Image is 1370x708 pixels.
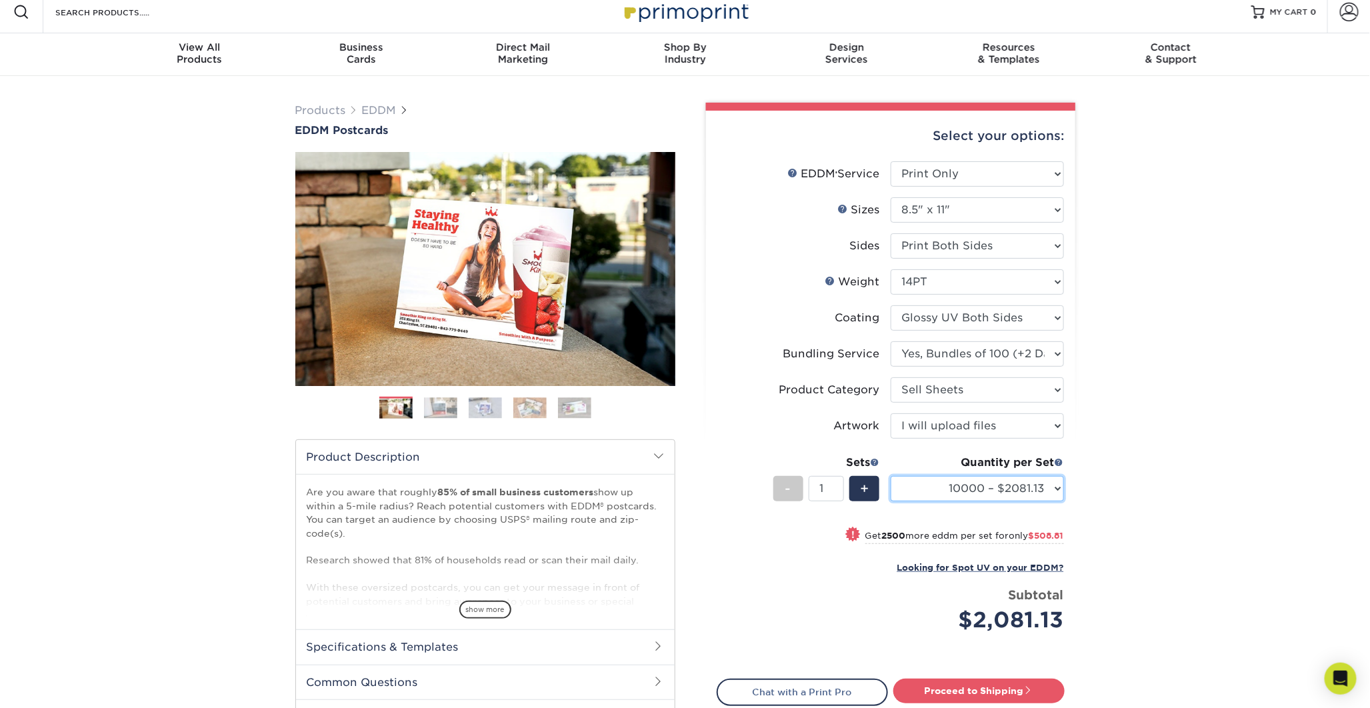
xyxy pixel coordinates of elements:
span: View All [119,41,281,53]
span: Contact [1090,41,1252,53]
div: Artwork [834,418,880,434]
span: - [785,479,791,499]
a: EDDM Postcards [295,124,675,137]
a: Contact& Support [1090,33,1252,76]
sup: ® [836,171,838,176]
span: Shop By [604,41,766,53]
div: Open Intercom Messenger [1325,663,1357,695]
span: only [1009,531,1064,541]
a: Proceed to Shipping [893,679,1065,703]
div: $2,081.13 [901,604,1064,636]
span: Direct Mail [442,41,604,53]
div: Coating [835,310,880,326]
div: Sides [850,238,880,254]
strong: 2500 [882,531,906,541]
div: EDDM Service [788,166,880,182]
span: 0 [1311,7,1317,17]
img: EDDM Postcards 01 [295,138,675,401]
div: Products [119,41,281,65]
a: Shop ByIndustry [604,33,766,76]
small: Looking for Spot UV on your EDDM? [897,563,1064,573]
div: Sizes [838,202,880,218]
a: Direct MailMarketing [442,33,604,76]
div: Product Category [779,382,880,398]
span: + [860,479,869,499]
span: show more [459,601,511,619]
img: EDDM 05 [558,397,591,418]
img: EDDM 01 [379,397,413,420]
div: Cards [280,41,442,65]
div: Bundling Service [783,346,880,362]
input: SEARCH PRODUCTS..... [54,4,184,20]
span: Business [280,41,442,53]
strong: 85% of small business customers [438,487,594,497]
span: $508.81 [1029,531,1064,541]
a: BusinessCards [280,33,442,76]
span: EDDM Postcards [295,124,389,137]
h2: Common Questions [296,665,675,699]
a: Chat with a Print Pro [717,679,888,705]
span: Design [766,41,928,53]
strong: Subtotal [1009,587,1064,602]
div: Industry [604,41,766,65]
img: EDDM 03 [469,397,502,418]
h2: Specifications & Templates [296,629,675,664]
div: & Support [1090,41,1252,65]
img: EDDM 04 [513,397,547,418]
span: ! [851,528,855,542]
div: Select your options: [717,111,1065,161]
div: Marketing [442,41,604,65]
div: & Templates [928,41,1090,65]
a: Resources& Templates [928,33,1090,76]
a: View AllProducts [119,33,281,76]
a: EDDM [362,104,397,117]
span: Resources [928,41,1090,53]
img: EDDM 02 [424,397,457,418]
span: MY CART [1270,7,1308,18]
a: Products [295,104,346,117]
a: Looking for Spot UV on your EDDM? [897,561,1064,573]
div: Quantity per Set [891,455,1064,471]
small: Get more eddm per set for [865,531,1064,544]
a: DesignServices [766,33,928,76]
div: Services [766,41,928,65]
div: Weight [825,274,880,290]
h2: Product Description [296,440,675,474]
div: Sets [773,455,880,471]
